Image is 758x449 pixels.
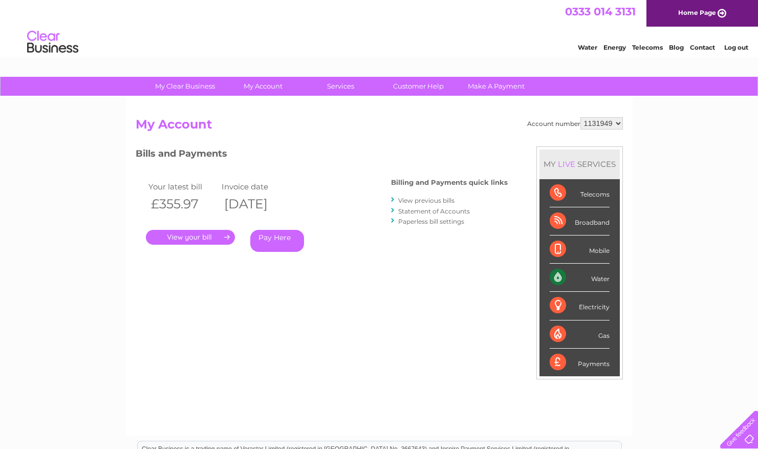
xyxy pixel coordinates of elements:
h2: My Account [136,117,623,137]
div: LIVE [556,159,577,169]
a: Telecoms [632,44,663,51]
td: Invoice date [219,180,293,194]
div: Broadband [550,207,610,236]
a: Customer Help [376,77,461,96]
div: Account number [527,117,623,130]
a: Services [298,77,383,96]
a: Log out [724,44,748,51]
h4: Billing and Payments quick links [391,179,508,186]
a: Statement of Accounts [398,207,470,215]
th: [DATE] [219,194,293,215]
a: Blog [669,44,684,51]
a: Paperless bill settings [398,218,464,225]
td: Your latest bill [146,180,220,194]
div: Mobile [550,236,610,264]
div: Electricity [550,292,610,320]
div: Telecoms [550,179,610,207]
a: Make A Payment [454,77,538,96]
div: Clear Business is a trading name of Verastar Limited (registered in [GEOGRAPHIC_DATA] No. 3667643... [138,6,621,50]
img: logo.png [27,27,79,58]
a: Energy [603,44,626,51]
a: Pay Here [250,230,304,252]
div: Payments [550,349,610,376]
div: Gas [550,320,610,349]
a: My Clear Business [143,77,227,96]
a: 0333 014 3131 [565,5,636,18]
a: Contact [690,44,715,51]
div: MY SERVICES [539,149,620,179]
div: Water [550,264,610,292]
a: View previous bills [398,197,454,204]
a: My Account [221,77,305,96]
a: . [146,230,235,245]
a: Water [578,44,597,51]
th: £355.97 [146,194,220,215]
h3: Bills and Payments [136,146,508,164]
